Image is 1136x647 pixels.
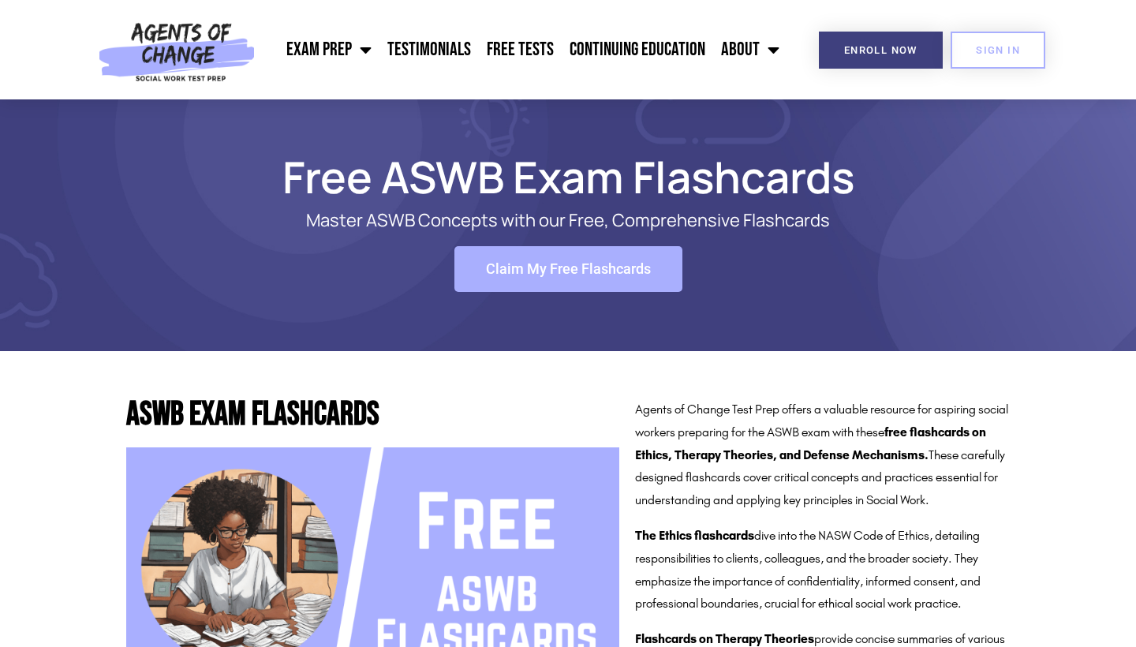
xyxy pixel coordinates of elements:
[951,32,1045,69] a: SIGN IN
[713,30,787,69] a: About
[976,45,1020,55] span: SIGN IN
[118,159,1018,195] h1: Free ASWB Exam Flashcards
[126,398,619,432] h2: ASWB Exam Flashcards
[635,525,1009,615] p: dive into the NASW Code of Ethics, detailing responsibilities to clients, colleagues, and the bro...
[635,631,814,646] strong: Flashcards on Therapy Theories
[379,30,479,69] a: Testimonials
[486,262,651,276] span: Claim My Free Flashcards
[635,424,986,462] strong: free flashcards on Ethics, Therapy Theories, and Defense Mechanisms.
[635,528,754,543] strong: The Ethics flashcards
[819,32,943,69] a: Enroll Now
[181,211,955,230] p: Master ASWB Concepts with our Free, Comprehensive Flashcards
[635,398,1009,512] p: Agents of Change Test Prep offers a valuable resource for aspiring social workers preparing for t...
[479,30,562,69] a: Free Tests
[562,30,713,69] a: Continuing Education
[263,30,788,69] nav: Menu
[454,246,682,292] a: Claim My Free Flashcards
[844,45,917,55] span: Enroll Now
[278,30,379,69] a: Exam Prep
